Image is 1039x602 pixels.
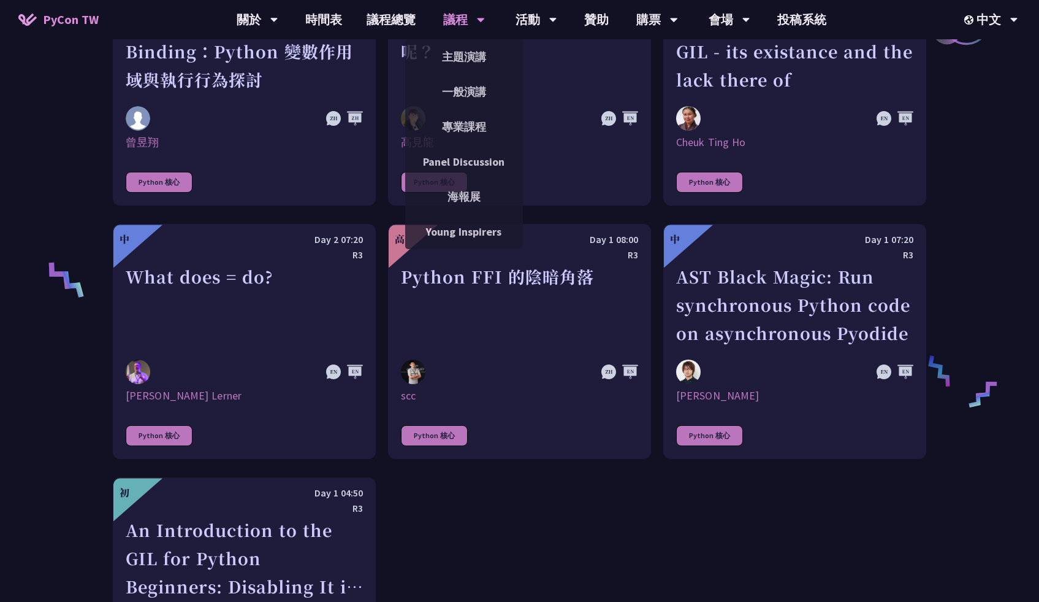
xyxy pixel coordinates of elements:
div: Python FFI 的陰暗角落 [401,263,638,347]
div: Day 2 07:20 [126,232,363,247]
div: Python 核心 [126,172,192,193]
div: Python 核心 [401,172,468,193]
img: Locale Icon [964,15,976,25]
div: 從 Closure 到 Late Binding：Python 變數作用域與執行行為探討 [126,9,363,94]
div: 中 [120,232,129,247]
div: print("Hello World")，然後呢？ [401,9,638,94]
div: 初 [120,485,129,500]
a: 主題演講 [405,42,523,71]
div: [PERSON_NAME] [676,388,913,403]
div: [PERSON_NAME] Lerner [126,388,363,403]
div: 高 [395,232,405,247]
div: R3 [126,501,363,516]
div: Python 核心 [126,425,192,446]
div: What does = do? [126,263,363,347]
div: Python 核心 [401,425,468,446]
div: 曾昱翔 [126,135,363,150]
div: 中 [670,232,680,247]
img: Yuichiro Tachibana [676,360,701,384]
a: 中 Day 1 07:20 R3 AST Black Magic: Run synchronous Python code on asynchronous Pyodide Yuichiro Ta... [663,224,926,459]
div: scc [401,388,638,403]
div: Python 核心 [676,172,743,193]
div: 高見龍 [401,135,638,150]
img: Home icon of PyCon TW 2025 [18,14,37,26]
div: Story About the Python GIL - its existance and the lack there of [676,9,913,94]
img: Cheuk Ting Ho [676,106,701,131]
div: Cheuk Ting Ho [676,135,913,150]
div: R3 [676,247,913,263]
img: scc [401,360,425,384]
div: Python 核心 [676,425,743,446]
div: R3 [401,247,638,263]
a: PyCon TW [6,4,111,35]
img: 高見龍 [401,106,425,131]
a: 一般演講 [405,77,523,106]
a: 中 Day 2 07:20 R3 What does = do? Reuven M. Lerner [PERSON_NAME] Lerner Python 核心 [113,224,376,459]
div: An Introduction to the GIL for Python Beginners: Disabling It in Python 3.13 and Leveraging Concu... [126,516,363,601]
img: Reuven M. Lerner [126,360,150,387]
div: AST Black Magic: Run synchronous Python code on asynchronous Pyodide [676,263,913,347]
div: Day 1 07:20 [676,232,913,247]
div: Day 1 04:50 [126,485,363,501]
a: 高 Day 1 08:00 R3 Python FFI 的陰暗角落 scc scc Python 核心 [388,224,651,459]
a: Panel Discussion [405,147,523,176]
div: R3 [126,247,363,263]
span: PyCon TW [43,10,99,29]
a: 海報展 [405,182,523,211]
a: 專業課程 [405,112,523,141]
img: 曾昱翔 [126,106,150,131]
a: Young Inspirers [405,217,523,246]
